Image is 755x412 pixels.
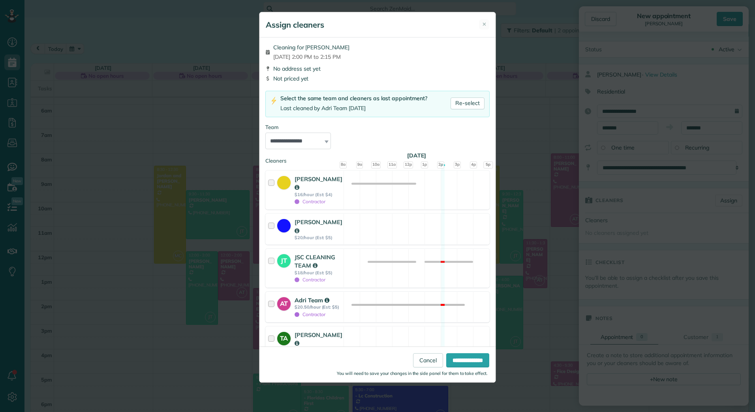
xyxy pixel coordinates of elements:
strong: AT [277,297,291,308]
strong: $18/hour (Est: $5) [295,270,341,275]
h5: Assign cleaners [266,19,324,30]
strong: JSC CLEANING TEAM [295,253,335,269]
div: Cleaners [265,157,490,159]
span: Contractor [295,311,325,317]
div: Not priced yet [265,75,490,82]
div: Last cleaned by Adri Team [DATE] [280,104,427,112]
strong: [PERSON_NAME] [295,218,342,234]
span: Cleaning for [PERSON_NAME] [273,43,349,51]
div: Select the same team and cleaners as last appointment? [280,94,427,103]
strong: Adri Team [295,296,329,304]
span: ✕ [482,21,486,28]
strong: $16/hour (Est: $4) [295,192,342,197]
span: [DATE] 2:00 PM to 2:15 PM [273,53,349,61]
strong: JT [277,254,291,265]
strong: $20/hour (Est: $5) [295,235,342,240]
strong: TA [277,332,291,343]
span: Contractor [295,199,325,204]
a: Cancel [413,353,443,367]
span: Contractor [295,277,325,283]
strong: [PERSON_NAME] [295,331,342,347]
div: No address set yet [265,65,490,73]
img: lightning-bolt-icon-94e5364df696ac2de96d3a42b8a9ff6ba979493684c50e6bbbcda72601fa0d29.png [270,97,277,105]
a: Re-select [451,97,485,109]
div: Team [265,124,490,131]
strong: [PERSON_NAME] [295,175,342,191]
strong: $20.50/hour (Est: $5) [295,304,341,310]
small: You will need to save your changes in the side panel for them to take effect. [337,371,488,376]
